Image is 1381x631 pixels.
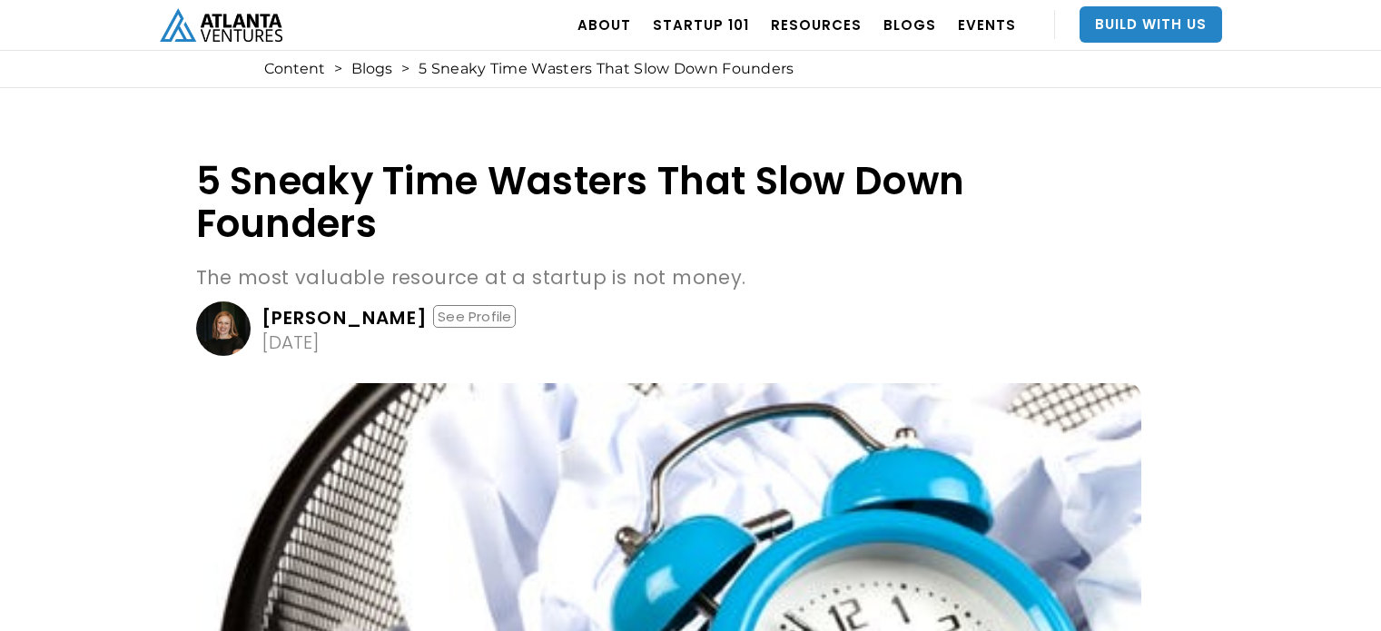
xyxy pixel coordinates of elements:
h1: 5 Sneaky Time Wasters That Slow Down Founders [196,160,1141,245]
a: [PERSON_NAME]See Profile[DATE] [196,301,1141,356]
div: See Profile [433,305,516,328]
div: > [401,60,409,78]
a: Blogs [351,60,392,78]
a: Content [264,60,325,78]
div: 5 Sneaky Time Wasters That Slow Down Founders [419,60,794,78]
div: [PERSON_NAME] [261,309,429,327]
p: The most valuable resource at a startup is not money. [196,263,1141,292]
div: > [334,60,342,78]
div: [DATE] [261,333,320,351]
a: Build With Us [1080,6,1222,43]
